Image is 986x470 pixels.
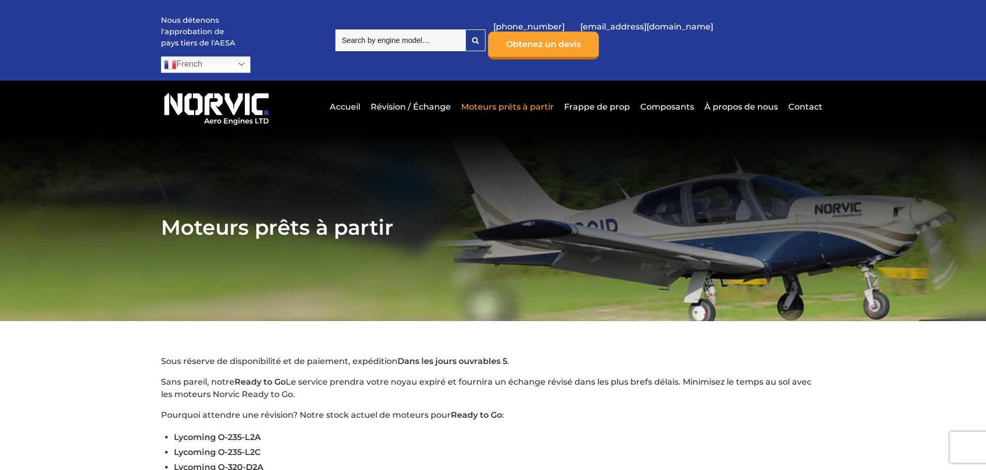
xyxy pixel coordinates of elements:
[451,410,502,420] strong: Ready to Go
[327,94,363,119] a: Accueil
[368,94,453,119] a: Révision / Échange
[488,32,599,59] a: Obtenez un devis
[702,94,781,119] a: À propos de nous
[786,94,822,119] a: Contact
[562,94,632,119] a: Frappe de prop
[161,355,825,368] p: Sous réserve de disponibilité et de paiement, expédition .
[161,376,825,401] p: Sans pareil, notre Le service prendra votre noyau expiré et fournira un échange révisé dans les p...
[459,94,556,119] a: Moteurs prêts à partir
[161,56,251,73] a: French
[174,432,261,442] span: Lycoming O-235-L2A
[161,15,239,49] p: Nous détenons l'approbation de pays tiers de l'AESA
[161,88,272,126] img: Logo de Norvic Aero Engines
[335,29,465,51] input: Search by engine model…
[398,356,507,366] strong: Dans les jours ouvrables 5
[164,58,176,71] img: fr
[234,377,286,387] strong: Ready to Go
[174,447,261,457] span: Lycoming O-235-L2C
[638,94,697,119] a: Composants
[161,409,825,421] p: Pourquoi attendre une révision? Notre stock actuel de moteurs pour :
[161,215,825,240] h1: Moteurs prêts à partir
[575,14,718,39] a: [EMAIL_ADDRESS][DOMAIN_NAME]
[488,14,570,39] a: [PHONE_NUMBER]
